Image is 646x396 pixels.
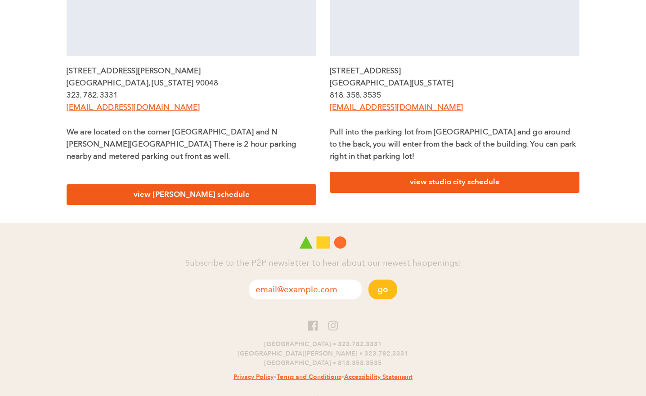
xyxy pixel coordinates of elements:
p: We are located on the corner [GEOGRAPHIC_DATA] and N [PERSON_NAME][GEOGRAPHIC_DATA] There is 2 ho... [67,126,316,163]
p: [GEOGRAPHIC_DATA][US_STATE] [330,77,579,89]
input: email@example.com [249,280,362,299]
a: Terms and Conditions [277,373,341,381]
p: [STREET_ADDRESS] [330,65,579,77]
button: Go [368,280,397,299]
h4: Subscribe to the P2P newsletter to hear about our newest happenings! [58,258,588,271]
p: 818. 358. 3535 [330,89,579,102]
a: Accessibility Statement [344,373,413,381]
p: [STREET_ADDRESS][PERSON_NAME] [67,65,316,77]
a: [EMAIL_ADDRESS][DOMAIN_NAME] [67,104,200,111]
img: Play 2 Progress logo [300,236,346,249]
a: view studio city schedule [330,172,579,193]
a: Privacy Policy [233,373,274,381]
p: 323. 782. 3331 [67,89,316,102]
a: [EMAIL_ADDRESS][DOMAIN_NAME] [330,104,463,111]
a: view [PERSON_NAME] schedule [67,184,316,205]
p: [GEOGRAPHIC_DATA], [US_STATE] 90048 [67,77,316,89]
p: Pull into the parking lot from [GEOGRAPHIC_DATA] and go around to the back, you will enter from t... [330,126,579,163]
